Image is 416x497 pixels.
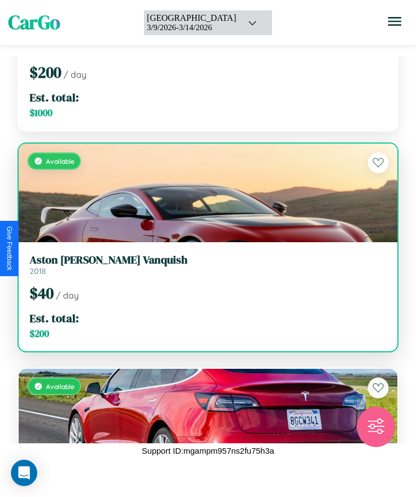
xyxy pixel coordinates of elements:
[46,157,74,165] span: Available
[30,62,61,83] span: $ 200
[30,89,79,105] span: Est. total:
[46,382,74,391] span: Available
[56,290,79,301] span: / day
[30,253,386,266] h3: Aston [PERSON_NAME] Vanquish
[30,106,53,119] span: $ 1000
[11,460,37,486] div: Open Intercom Messenger
[30,253,386,276] a: Aston [PERSON_NAME] Vanquish2018
[30,310,79,326] span: Est. total:
[30,283,54,304] span: $ 40
[147,23,236,32] div: 3 / 9 / 2026 - 3 / 14 / 2026
[63,69,86,80] span: / day
[8,9,60,36] span: CarGo
[5,226,13,271] div: Give Feedback
[147,13,236,23] div: [GEOGRAPHIC_DATA]
[30,266,46,276] span: 2018
[30,327,49,340] span: $ 200
[142,443,274,458] p: Support ID: mgampm957ns2fu75h3a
